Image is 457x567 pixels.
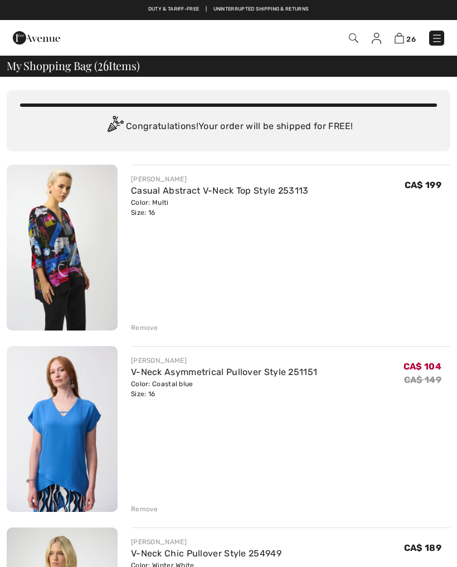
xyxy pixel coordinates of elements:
[7,346,118,512] img: V-Neck Asymmetrical Pullover Style 251151
[372,33,381,44] img: My Info
[403,361,441,372] span: CA$ 104
[131,198,309,218] div: Color: Multi Size: 16
[13,27,60,49] img: 1ère Avenue
[131,379,317,399] div: Color: Coastal blue Size: 16
[131,356,317,366] div: [PERSON_NAME]
[131,548,281,559] a: V-Neck Chic Pullover Style 254949
[98,57,109,72] span: 26
[131,504,158,514] div: Remove
[405,180,441,190] span: CA$ 199
[7,165,118,331] img: Casual Abstract V-Neck Top Style 253113
[404,374,441,385] s: CA$ 149
[20,116,437,138] div: Congratulations! Your order will be shipped for FREE!
[431,33,443,44] img: Menu
[349,33,358,43] img: Search
[406,35,416,43] span: 26
[404,543,441,553] span: CA$ 189
[104,116,126,138] img: Congratulation2.svg
[131,537,281,547] div: [PERSON_NAME]
[131,185,309,196] a: Casual Abstract V-Neck Top Style 253113
[7,60,140,71] span: My Shopping Bag ( Items)
[13,32,60,42] a: 1ère Avenue
[131,323,158,333] div: Remove
[131,174,309,184] div: [PERSON_NAME]
[395,33,404,43] img: Shopping Bag
[131,367,317,377] a: V-Neck Asymmetrical Pullover Style 251151
[395,31,416,45] a: 26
